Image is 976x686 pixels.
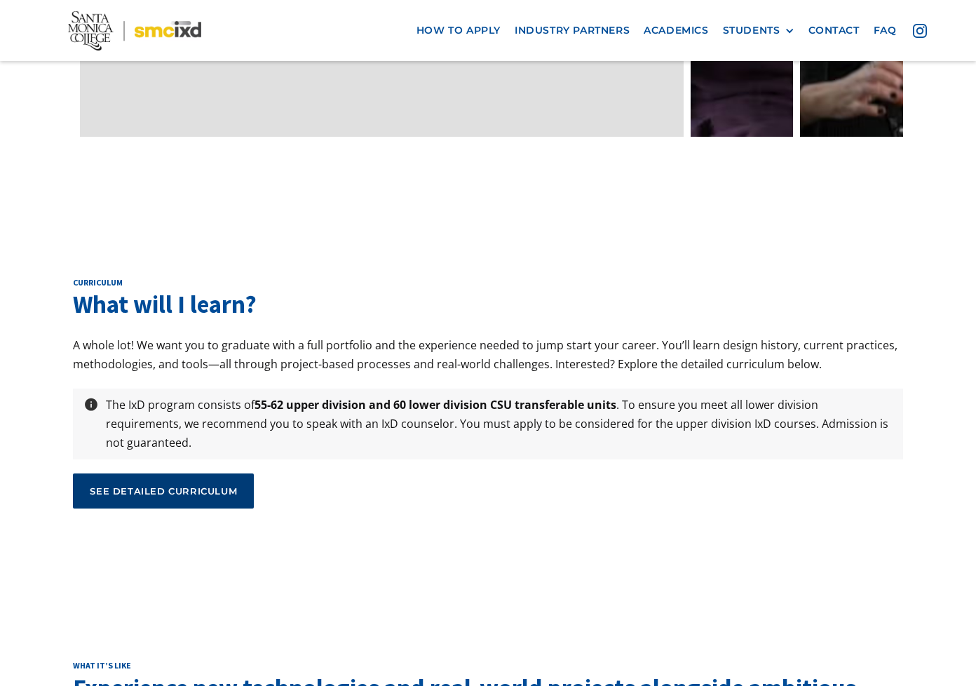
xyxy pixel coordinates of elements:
[68,11,201,51] img: Santa Monica College - SMC IxD logo
[90,485,237,497] div: see detailed curriculum
[99,396,899,453] p: The IxD program consists of . To ensure you meet all lower division requirements, we recommend yo...
[73,288,902,322] h3: What will I learn?
[73,660,902,671] h2: What it’s like
[723,25,780,36] div: STUDENTS
[73,336,902,374] p: A whole lot! We want you to graduate with a full portfolio and the experience needed to jump star...
[255,397,616,412] strong: 55-62 upper division and 60 lower division CSU transferable units
[801,18,867,43] a: contact
[73,277,902,288] h2: curriculum
[409,18,508,43] a: how to apply
[73,473,254,509] a: see detailed curriculum
[723,25,794,36] div: STUDENTS
[913,24,927,38] img: icon - instagram
[637,18,715,43] a: Academics
[508,18,637,43] a: industry partners
[867,18,904,43] a: faq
